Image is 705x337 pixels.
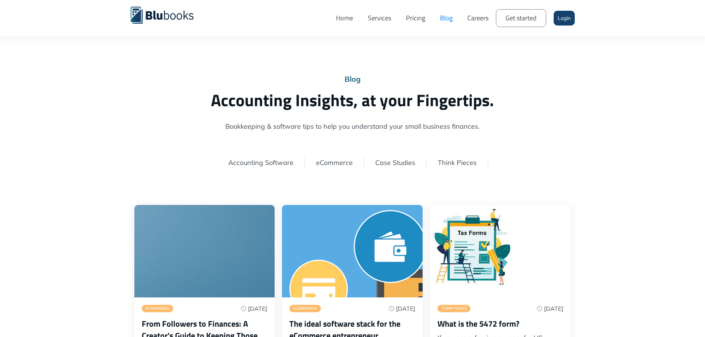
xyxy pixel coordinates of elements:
[437,305,470,312] a: Think Pieces
[441,307,467,310] div: Think Pieces
[248,306,267,311] div: [DATE]
[433,6,460,31] a: Blog
[145,307,169,310] div: eCommerce
[329,6,360,31] a: Home
[460,6,496,31] a: Careers
[316,158,353,167] a: eCommerce
[131,74,575,84] div: Blog
[554,11,575,26] a: Login
[375,158,415,167] a: Case Studies
[437,318,563,330] h3: What is the 5472 form?
[131,121,575,132] span: Bookkeeping & software tips to help you understand your small business finances.
[360,6,399,31] a: Services
[396,306,415,311] div: [DATE]
[228,158,293,167] a: Accounting Software
[438,158,477,167] a: Think Pieces
[131,90,575,110] h2: Accounting Insights, at your Fingertips.
[544,306,563,311] div: [DATE]
[496,9,546,27] a: Get started
[289,305,321,312] a: eCommerce
[142,305,173,312] a: eCommerce
[399,6,433,31] a: Pricing
[293,307,317,310] div: eCommerce
[131,6,205,24] a: home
